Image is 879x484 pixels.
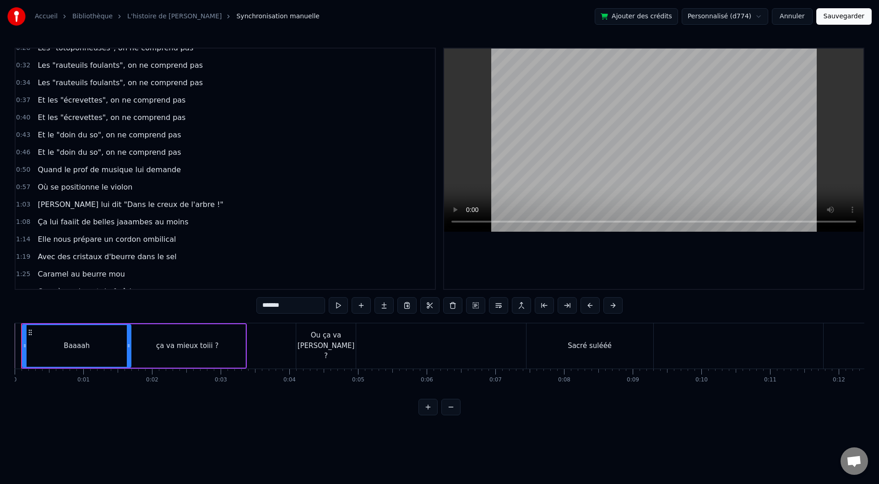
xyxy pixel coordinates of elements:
div: 0:05 [352,376,364,384]
span: 0:46 [16,148,30,157]
button: Annuler [772,8,812,25]
nav: breadcrumb [35,12,320,21]
div: 0:09 [627,376,639,384]
span: Ça lui faaiit de belles jaaambes au moins [37,217,189,227]
a: L'histoire de [PERSON_NAME] [127,12,222,21]
div: Baaaah [64,341,90,351]
span: 1:14 [16,235,30,244]
span: Les "rauteuils foulants", on ne comprend pas [37,60,204,71]
img: youka [7,7,26,26]
div: ça va mieux toiii ? [156,341,219,351]
div: 0:07 [489,376,502,384]
div: 0:11 [764,376,776,384]
span: 1:08 [16,218,30,227]
div: 0 [13,376,17,384]
a: Accueil [35,12,58,21]
span: Et les "écrevettes", on ne comprend pas [37,112,186,123]
div: 0:06 [421,376,433,384]
div: Sacré sulééé [568,341,612,351]
span: Et le "doin du so", on ne comprend pas [37,130,182,140]
div: 0:08 [558,376,570,384]
span: 0:32 [16,61,30,70]
span: Avec des cristaux d'beurre dans le sel [37,251,177,262]
button: Ajouter des crédits [595,8,678,25]
span: 1:19 [16,252,30,261]
div: 0:02 [146,376,158,384]
div: 0:10 [695,376,708,384]
div: 0:01 [77,376,90,384]
span: [PERSON_NAME] lui dit "Dans le creux de l'arbre !" [37,199,224,210]
span: 0:34 [16,78,30,87]
div: Ouvrir le chat [841,447,868,475]
span: 1:03 [16,200,30,209]
a: Bibliothèque [72,12,113,21]
span: Les "rauteuils foulants", on ne comprend pas [37,77,204,88]
span: 1:25 [16,270,30,279]
span: Ou crème de pot de fraîche [37,286,139,297]
span: 0:50 [16,165,30,174]
div: 0:12 [833,376,845,384]
span: Et les "écrevettes", on ne comprend pas [37,95,186,105]
button: Sauvegarder [816,8,872,25]
div: Ou ça va [PERSON_NAME] ? [296,330,356,361]
span: 0:37 [16,96,30,105]
div: 0:03 [215,376,227,384]
span: Elle nous prépare un cordon ombilical [37,234,177,245]
span: Caramel au beurre mou [37,269,125,279]
div: 0:04 [283,376,296,384]
span: 1:28 [16,287,30,296]
span: 0:57 [16,183,30,192]
span: Où se positionne le violon [37,182,133,192]
span: 0:40 [16,113,30,122]
span: 0:43 [16,131,30,140]
span: Quand le prof de musique lui demande [37,164,182,175]
span: Synchronisation manuelle [236,12,320,21]
span: Et le "doin du so", on ne comprend pas [37,147,182,158]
